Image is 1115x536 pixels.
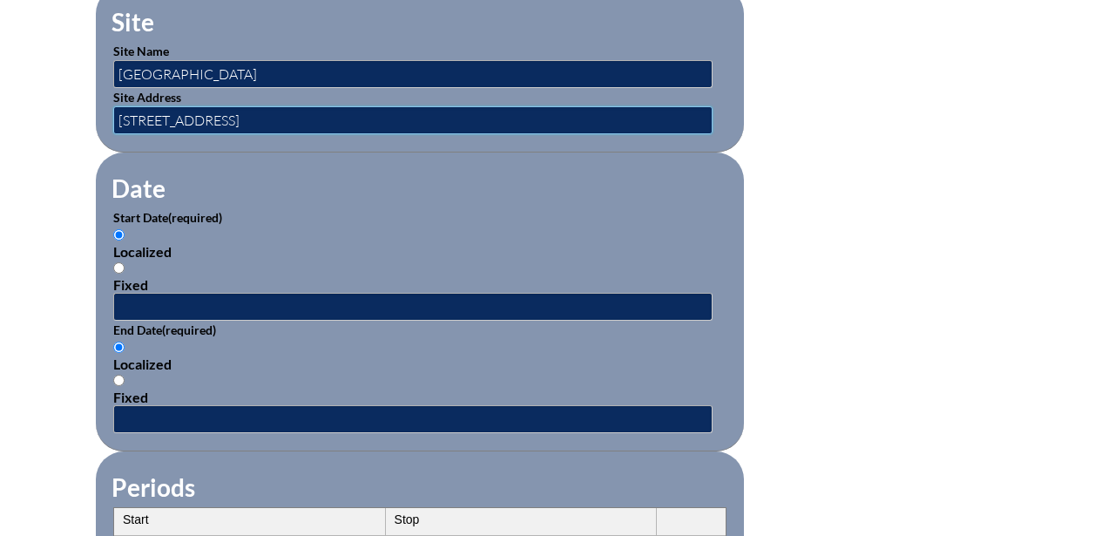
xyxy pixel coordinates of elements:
div: Fixed [113,389,726,405]
legend: Site [110,7,156,37]
th: Start [114,508,386,536]
label: Start Date [113,210,222,225]
input: Localized [113,229,125,241]
th: Stop [386,508,658,536]
input: Fixed [113,375,125,386]
input: Fixed [113,262,125,274]
span: (required) [162,322,216,337]
label: End Date [113,322,216,337]
label: Site Address [113,90,181,105]
input: Localized [113,342,125,353]
legend: Date [110,173,167,203]
div: Localized [113,356,726,372]
label: Site Name [113,44,169,58]
legend: Periods [110,472,197,502]
div: Fixed [113,276,726,293]
div: Localized [113,243,726,260]
span: (required) [168,210,222,225]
